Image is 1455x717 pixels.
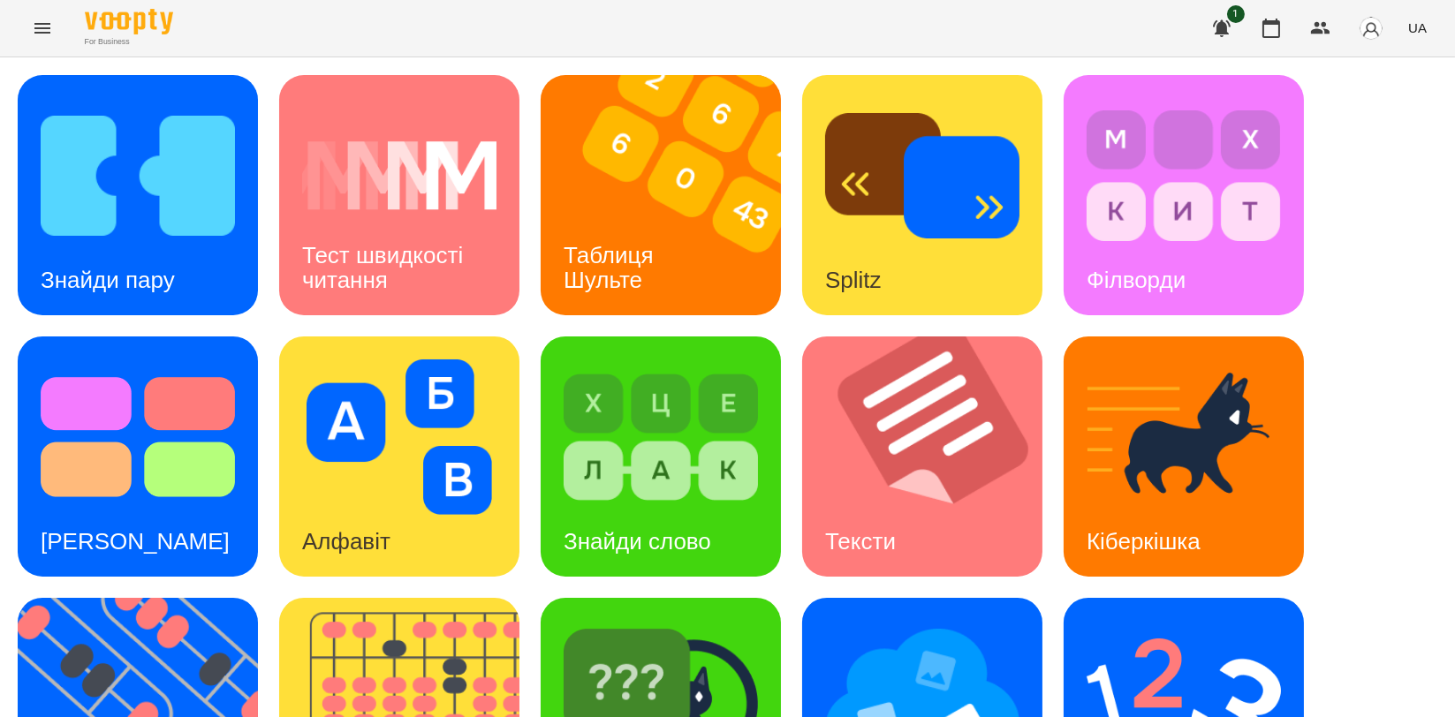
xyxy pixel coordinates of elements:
a: Тест швидкості читанняТест швидкості читання [279,75,519,315]
img: Філворди [1087,98,1281,253]
a: АлфавітАлфавіт [279,336,519,577]
img: Знайди слово [564,359,758,515]
img: Тексти [802,336,1065,577]
a: Знайди словоЗнайди слово [541,336,781,577]
span: 1 [1227,5,1245,23]
a: SplitzSplitz [802,75,1042,315]
a: ТекстиТексти [802,336,1042,577]
button: UA [1401,11,1434,44]
a: ФілвордиФілворди [1064,75,1304,315]
h3: Тест швидкості читання [302,242,469,292]
img: avatar_s.png [1359,16,1383,41]
img: Splitz [825,98,1019,253]
img: Тест швидкості читання [302,98,496,253]
h3: Таблиця Шульте [564,242,660,292]
a: Тест Струпа[PERSON_NAME] [18,336,258,577]
h3: Кіберкішка [1087,528,1201,555]
h3: Знайди пару [41,267,175,293]
h3: Тексти [825,528,896,555]
a: Знайди паруЗнайди пару [18,75,258,315]
h3: Splitz [825,267,882,293]
img: Алфавіт [302,359,496,515]
h3: [PERSON_NAME] [41,528,230,555]
a: Таблиця ШультеТаблиця Шульте [541,75,781,315]
img: Voopty Logo [85,9,173,34]
img: Кіберкішка [1087,359,1281,515]
h3: Знайди слово [564,528,711,555]
h3: Філворди [1087,267,1186,293]
img: Тест Струпа [41,359,235,515]
button: Menu [21,7,64,49]
h3: Алфавіт [302,528,390,555]
img: Знайди пару [41,98,235,253]
img: Таблиця Шульте [541,75,803,315]
span: UA [1408,19,1427,37]
span: For Business [85,36,173,48]
a: КіберкішкаКіберкішка [1064,336,1304,577]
